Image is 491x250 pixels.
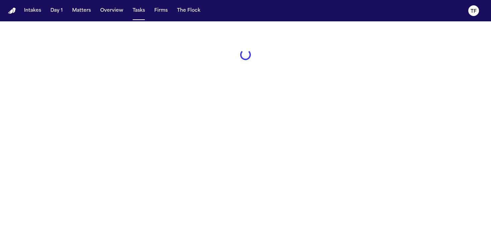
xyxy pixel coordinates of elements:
[98,5,126,17] button: Overview
[21,5,44,17] button: Intakes
[8,8,16,14] img: Finch Logo
[69,5,94,17] button: Matters
[130,5,148,17] button: Tasks
[152,5,170,17] button: Firms
[48,5,65,17] button: Day 1
[8,8,16,14] a: Home
[174,5,203,17] button: The Flock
